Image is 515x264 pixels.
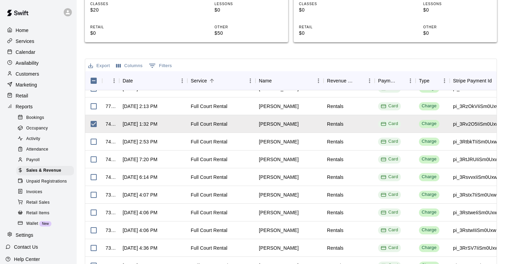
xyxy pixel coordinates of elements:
div: Sales & Revenue [16,166,74,175]
div: Card [381,227,398,233]
div: Service [191,71,207,90]
div: Full Court Rental [191,209,228,216]
div: Aug 5, 2025, 4:06 PM [123,227,157,234]
div: Full Court Rental [191,191,228,198]
p: Reports [16,103,33,110]
div: 740242 [106,174,116,181]
div: Customers [5,69,71,79]
button: Sort [272,76,281,86]
a: Occupancy [16,123,77,134]
div: Nick P [259,121,299,127]
div: Card [381,103,398,109]
div: Full Court Rental [191,227,228,234]
span: Retail Items [26,210,49,217]
p: $20 [90,6,158,14]
span: Payroll [26,157,40,164]
div: Name [259,71,272,90]
div: Payment Method [378,71,396,90]
a: Availability [5,58,71,68]
button: Export [87,61,112,71]
p: Marketing [16,81,37,88]
div: Full Court Rental [191,121,228,127]
button: Sort [355,76,364,86]
div: Josh Morgan [259,245,299,251]
div: Card [381,156,398,162]
p: Services [16,38,34,45]
a: Invoices [16,187,77,197]
a: Retail [5,91,71,101]
p: $50 [215,30,283,37]
div: Charge [422,138,437,145]
div: Raymond Brothers [259,174,299,181]
div: Settings [5,230,71,240]
button: Menu [405,76,416,86]
div: Rentals [327,138,344,145]
p: Settings [16,232,33,238]
div: Deion Galloway [259,138,299,145]
button: Menu [245,76,255,86]
div: Invoices [16,187,74,197]
span: New [39,222,51,226]
button: Menu [313,76,324,86]
button: Menu [439,76,450,86]
button: Menu [364,76,375,86]
div: 743614 [106,138,116,145]
div: Rentals [327,121,344,127]
p: LESSONS [215,1,283,6]
div: Payroll [16,155,74,165]
div: Revenue Category [327,71,355,90]
a: Activity [16,134,77,144]
div: Type [419,71,430,90]
div: Charge [422,227,437,233]
div: Aug 5, 2025, 6:14 PM [123,174,157,181]
p: CLASSES [299,1,367,6]
div: Full Court Rental [191,174,228,181]
span: Invoices [26,189,42,196]
div: Rentals [327,227,344,234]
div: 742363 [106,156,116,163]
div: Date [119,71,187,90]
div: Aug 6, 2025, 7:20 PM [123,156,157,163]
a: Payroll [16,155,77,166]
p: $0 [423,30,491,37]
p: Customers [16,71,39,77]
div: Charge [422,174,437,180]
button: Sort [396,76,405,86]
div: Rentals [327,103,344,110]
div: Service [187,71,255,90]
div: WalletNew [16,219,74,229]
div: Type [416,71,450,90]
div: 772069 [106,103,116,110]
p: Retail [16,92,28,99]
p: OTHER [423,25,491,30]
p: OTHER [215,25,283,30]
div: Full Court Rental [191,156,228,163]
p: Contact Us [14,244,38,250]
a: Reports [5,102,71,112]
a: Calendar [5,47,71,57]
div: Attendance [16,145,74,154]
div: Retail Items [16,208,74,218]
div: Activity [16,134,74,144]
div: Rentals [327,245,344,251]
div: Unpaid Registrations [16,177,74,186]
p: $0 [299,30,367,37]
div: Charge [422,245,437,251]
span: Activity [26,136,40,142]
a: Marketing [5,80,71,90]
div: Retail Sales [16,198,74,207]
button: Sort [492,76,501,86]
div: 739862 [106,209,116,216]
div: Rentals [327,209,344,216]
div: Charge [422,103,437,109]
div: Gee Yu [259,191,299,198]
div: Revenue Category [324,71,375,90]
p: $0 [299,6,367,14]
div: Aug 1, 2025, 4:36 PM [123,245,157,251]
div: Card [381,121,398,127]
div: Card [381,245,398,251]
